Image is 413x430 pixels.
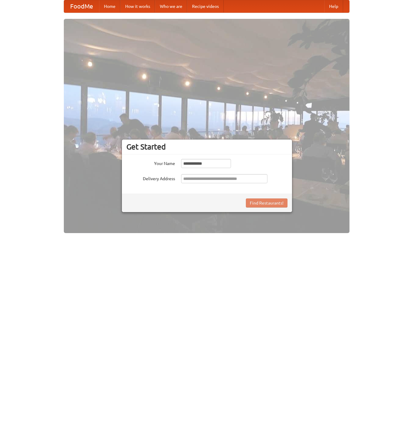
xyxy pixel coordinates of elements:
[324,0,343,12] a: Help
[126,142,287,151] h3: Get Started
[187,0,224,12] a: Recipe videos
[120,0,155,12] a: How it works
[126,174,175,182] label: Delivery Address
[99,0,120,12] a: Home
[126,159,175,167] label: Your Name
[155,0,187,12] a: Who we are
[64,0,99,12] a: FoodMe
[246,198,287,208] button: Find Restaurants!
